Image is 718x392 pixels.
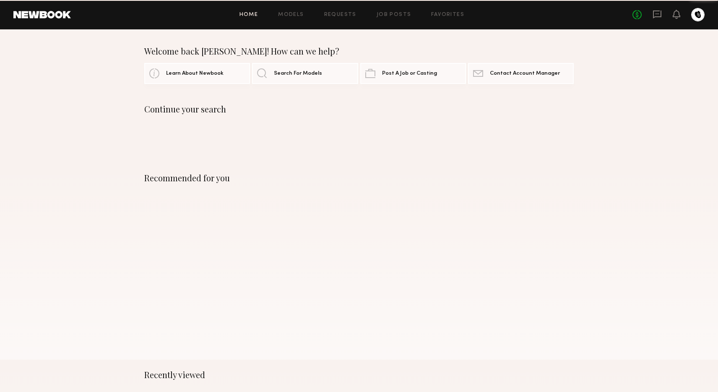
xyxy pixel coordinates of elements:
[166,71,224,76] span: Learn About Newbook
[144,370,574,380] div: Recently viewed
[431,12,464,18] a: Favorites
[468,63,574,84] a: Contact Account Manager
[144,104,574,114] div: Continue your search
[274,71,322,76] span: Search For Models
[490,71,560,76] span: Contact Account Manager
[144,63,250,84] a: Learn About Newbook
[144,46,574,56] div: Welcome back [PERSON_NAME]! How can we help?
[324,12,356,18] a: Requests
[252,63,358,84] a: Search For Models
[144,173,574,183] div: Recommended for you
[278,12,304,18] a: Models
[377,12,411,18] a: Job Posts
[239,12,258,18] a: Home
[382,71,437,76] span: Post A Job or Casting
[360,63,466,84] a: Post A Job or Casting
